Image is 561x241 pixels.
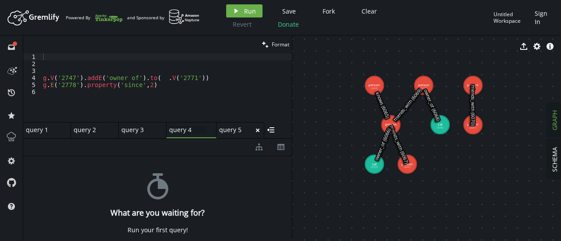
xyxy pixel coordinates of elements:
[282,7,296,15] span: Save
[272,41,289,48] span: Format
[23,88,41,95] div: 6
[23,74,41,81] div: 4
[169,9,200,24] img: AWS Neptune
[26,126,61,134] span: query 1
[276,4,302,17] button: Save
[66,10,123,25] div: Powered By
[438,122,443,127] tspan: cat
[420,87,427,90] tspan: (6045)
[369,83,380,87] tspan: person
[244,7,256,15] span: Run
[233,20,252,28] span: Revert
[259,35,292,53] button: Format
[470,85,476,126] text: friends_with (6070)
[401,161,413,166] tspan: person
[362,7,377,15] span: Clear
[219,126,254,134] span: query 5
[371,87,378,90] tspan: (6033)
[550,147,559,172] span: SCHEMA
[23,53,41,60] div: 1
[467,83,479,87] tspan: person
[226,4,263,17] button: Run
[494,11,530,24] div: Untitled Workspace
[371,165,378,169] tspan: (6053)
[226,17,258,31] button: Revert
[128,226,188,234] div: Run your first query!
[385,122,397,127] tspan: person
[316,4,342,17] button: Fork
[535,9,550,26] span: Sign In
[467,122,479,127] tspan: person
[23,60,41,67] div: 2
[437,126,444,129] tspan: (6049)
[23,81,41,88] div: 5
[469,87,476,90] tspan: (6057)
[530,4,554,31] button: Sign In
[323,7,335,15] span: Fork
[355,4,383,17] button: Clear
[469,126,476,129] tspan: (6061)
[387,126,394,129] tspan: (6037)
[127,9,200,26] div: and Sponsored by
[372,161,377,166] tspan: cat
[550,110,559,130] span: GRAPH
[271,17,305,31] button: Donate
[418,83,430,87] tspan: person
[404,165,411,169] tspan: (6041)
[74,126,109,134] span: query 2
[110,208,205,217] h4: What are you waiting for?
[169,126,206,134] input: Click to Edit
[23,67,41,74] div: 3
[121,126,156,134] span: query 3
[278,20,299,28] span: Donate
